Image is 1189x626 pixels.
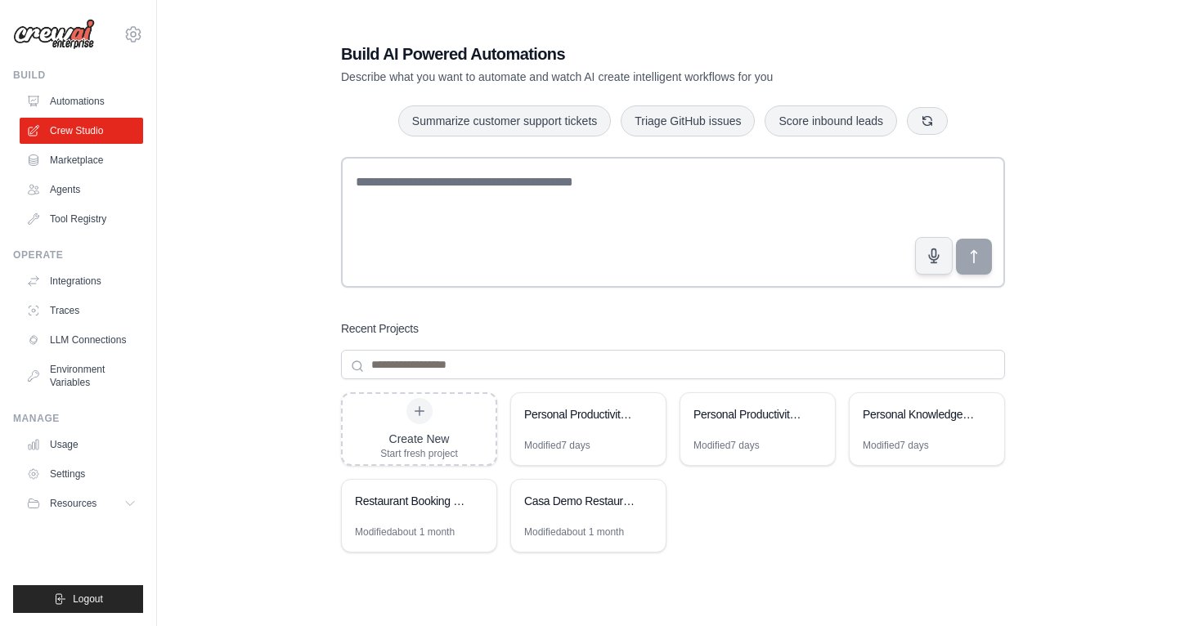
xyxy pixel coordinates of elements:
[13,69,143,82] div: Build
[20,177,143,203] a: Agents
[13,19,95,50] img: Logo
[341,320,419,337] h3: Recent Projects
[355,493,467,509] div: Restaurant Booking System with OpenAI Integration
[524,525,624,539] div: Modified about 1 month
[863,439,929,452] div: Modified 7 days
[20,327,143,353] a: LLM Connections
[13,585,143,613] button: Logout
[73,592,103,606] span: Logout
[380,447,458,460] div: Start fresh project
[355,525,455,539] div: Modified about 1 month
[13,412,143,425] div: Manage
[693,406,805,423] div: Personal Productivity & Project Manager
[915,237,953,275] button: Click to speak your automation idea
[20,297,143,324] a: Traces
[863,406,975,423] div: Personal Knowledge Agent
[13,248,143,262] div: Operate
[341,69,891,85] p: Describe what you want to automate and watch AI create intelligent workflows for you
[20,88,143,114] a: Automations
[341,42,891,65] h1: Build AI Powered Automations
[50,497,96,510] span: Resources
[765,105,897,136] button: Score inbound leads
[20,461,143,487] a: Settings
[524,493,636,509] div: Casa Demo Restaurant Booking System
[398,105,611,136] button: Summarize customer support tickets
[524,406,636,423] div: Personal Productivity & Project Management Hub
[20,490,143,516] button: Resources
[621,105,755,136] button: Triage GitHub issues
[20,268,143,294] a: Integrations
[524,439,590,452] div: Modified 7 days
[907,107,948,135] button: Get new suggestions
[20,356,143,396] a: Environment Variables
[20,147,143,173] a: Marketplace
[20,206,143,232] a: Tool Registry
[20,118,143,144] a: Crew Studio
[20,431,143,458] a: Usage
[380,431,458,447] div: Create New
[693,439,760,452] div: Modified 7 days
